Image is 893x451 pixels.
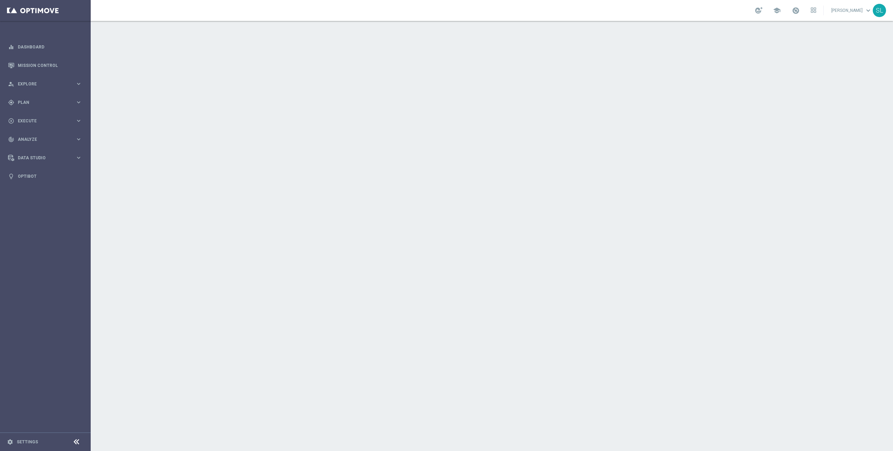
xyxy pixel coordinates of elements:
[8,118,82,124] button: play_circle_outline Execute keyboard_arrow_right
[8,81,82,87] button: person_search Explore keyboard_arrow_right
[8,99,14,106] i: gps_fixed
[8,44,82,50] button: equalizer Dashboard
[8,118,75,124] div: Execute
[18,156,75,160] span: Data Studio
[8,136,14,143] i: track_changes
[8,155,82,161] button: Data Studio keyboard_arrow_right
[75,154,82,161] i: keyboard_arrow_right
[8,38,82,56] div: Dashboard
[75,99,82,106] i: keyboard_arrow_right
[8,99,75,106] div: Plan
[8,174,82,179] button: lightbulb Optibot
[17,440,38,444] a: Settings
[8,63,82,68] button: Mission Control
[8,118,14,124] i: play_circle_outline
[864,7,872,14] span: keyboard_arrow_down
[7,439,13,445] i: settings
[8,56,82,75] div: Mission Control
[8,167,82,185] div: Optibot
[773,7,781,14] span: school
[8,137,82,142] button: track_changes Analyze keyboard_arrow_right
[18,119,75,123] span: Execute
[18,137,75,142] span: Analyze
[8,100,82,105] button: gps_fixed Plan keyboard_arrow_right
[18,56,82,75] a: Mission Control
[831,5,873,16] a: [PERSON_NAME]keyboard_arrow_down
[8,155,75,161] div: Data Studio
[18,100,75,105] span: Plan
[75,117,82,124] i: keyboard_arrow_right
[8,173,14,179] i: lightbulb
[18,82,75,86] span: Explore
[8,136,75,143] div: Analyze
[8,81,14,87] i: person_search
[75,136,82,143] i: keyboard_arrow_right
[8,81,75,87] div: Explore
[873,4,886,17] div: SL
[75,81,82,87] i: keyboard_arrow_right
[18,167,82,185] a: Optibot
[18,38,82,56] a: Dashboard
[8,44,14,50] i: equalizer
